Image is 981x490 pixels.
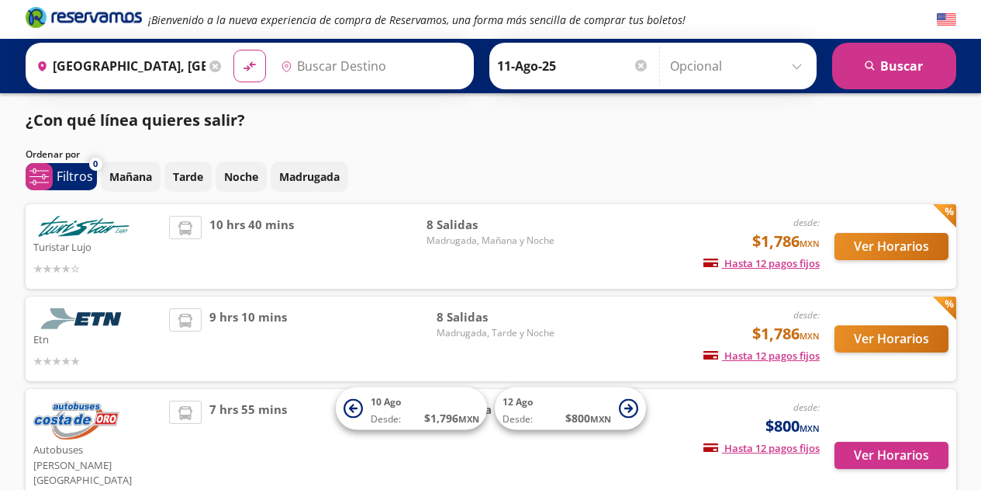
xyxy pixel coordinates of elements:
small: MXN [800,330,820,342]
span: $1,786 [752,322,820,346]
input: Buscar Origen [30,47,206,85]
span: $ 800 [565,410,611,426]
span: Hasta 12 pagos fijos [703,256,820,270]
button: English [937,10,956,30]
em: desde: [793,401,820,414]
input: Buscar Destino [275,47,465,85]
span: Hasta 12 pagos fijos [703,349,820,363]
span: Desde: [503,412,533,426]
input: Elegir Fecha [497,47,649,85]
p: Autobuses [PERSON_NAME][GEOGRAPHIC_DATA] [33,440,162,488]
p: ¿Con qué línea quieres salir? [26,109,245,132]
p: Noche [224,169,258,185]
span: Madrugada, Tarde y Noche [437,326,554,340]
i: Brand Logo [26,5,142,29]
p: Mañana [109,169,152,185]
span: $ 1,796 [424,410,479,426]
input: Opcional [670,47,809,85]
small: MXN [800,422,820,434]
span: 12 Ago [503,395,533,408]
small: MXN [458,413,479,425]
em: ¡Bienvenido a la nueva experiencia de compra de Reservamos, una forma más sencilla de comprar tus... [148,12,686,27]
button: Ver Horarios [834,233,948,260]
em: desde: [793,216,820,229]
button: Tarde [164,162,212,192]
span: 10 Ago [371,395,401,408]
small: MXN [800,238,820,249]
small: MXN [590,413,611,425]
img: Autobuses Costa de Oro [33,401,119,440]
button: 12 AgoDesde:$800MXN [495,387,646,430]
button: 10 AgoDesde:$1,796MXN [336,387,487,430]
p: Filtros [57,167,93,186]
em: desde: [793,308,820,321]
button: Ver Horarios [834,325,948,353]
span: $800 [765,415,820,438]
p: Tarde [173,169,203,185]
span: $1,786 [752,230,820,253]
button: Noche [216,162,267,192]
span: Desde: [371,412,401,426]
img: Turistar Lujo [33,216,134,237]
span: Hasta 12 pagos fijos [703,441,820,455]
button: Madrugada [271,162,348,192]
button: Buscar [832,43,956,89]
span: 10 hrs 40 mins [209,216,294,277]
a: Brand Logo [26,5,142,33]
span: 8 Salidas [427,216,554,234]
span: 0 [93,158,98,171]
span: Madrugada, Mañana y Noche [427,234,554,248]
span: 9 hrs 10 mins [209,308,287,370]
button: Ver Horarios [834,442,948,469]
p: Ordenar por [26,148,80,162]
p: Turistar Lujo [33,237,162,255]
span: 8 Salidas [437,308,554,326]
button: 0Filtros [26,163,97,190]
p: Madrugada [279,169,340,185]
img: Etn [33,308,134,329]
p: Etn [33,329,162,348]
button: Mañana [101,162,161,192]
